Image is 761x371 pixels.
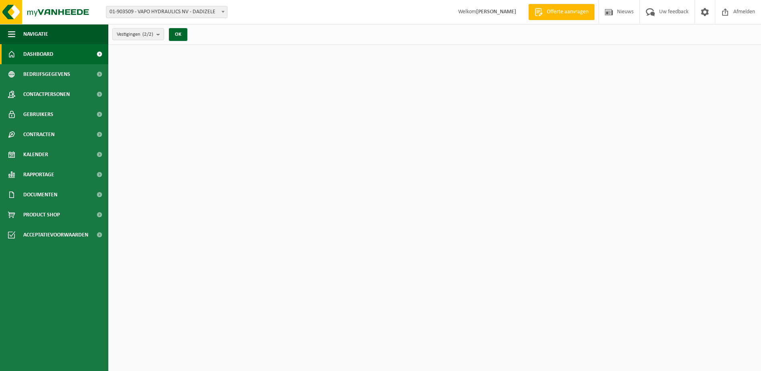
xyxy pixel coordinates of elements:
[23,205,60,225] span: Product Shop
[23,225,88,245] span: Acceptatievoorwaarden
[528,4,595,20] a: Offerte aanvragen
[106,6,227,18] span: 01-903509 - VAPO HYDRAULICS NV - DADIZELE
[545,8,591,16] span: Offerte aanvragen
[106,6,227,18] span: 01-903509 - VAPO HYDRAULICS NV - DADIZELE
[23,165,54,185] span: Rapportage
[112,28,164,40] button: Vestigingen(2/2)
[23,124,55,145] span: Contracten
[23,24,48,44] span: Navigatie
[23,84,70,104] span: Contactpersonen
[23,185,57,205] span: Documenten
[23,104,53,124] span: Gebruikers
[476,9,516,15] strong: [PERSON_NAME]
[23,64,70,84] span: Bedrijfsgegevens
[117,29,153,41] span: Vestigingen
[169,28,187,41] button: OK
[142,32,153,37] count: (2/2)
[23,44,53,64] span: Dashboard
[23,145,48,165] span: Kalender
